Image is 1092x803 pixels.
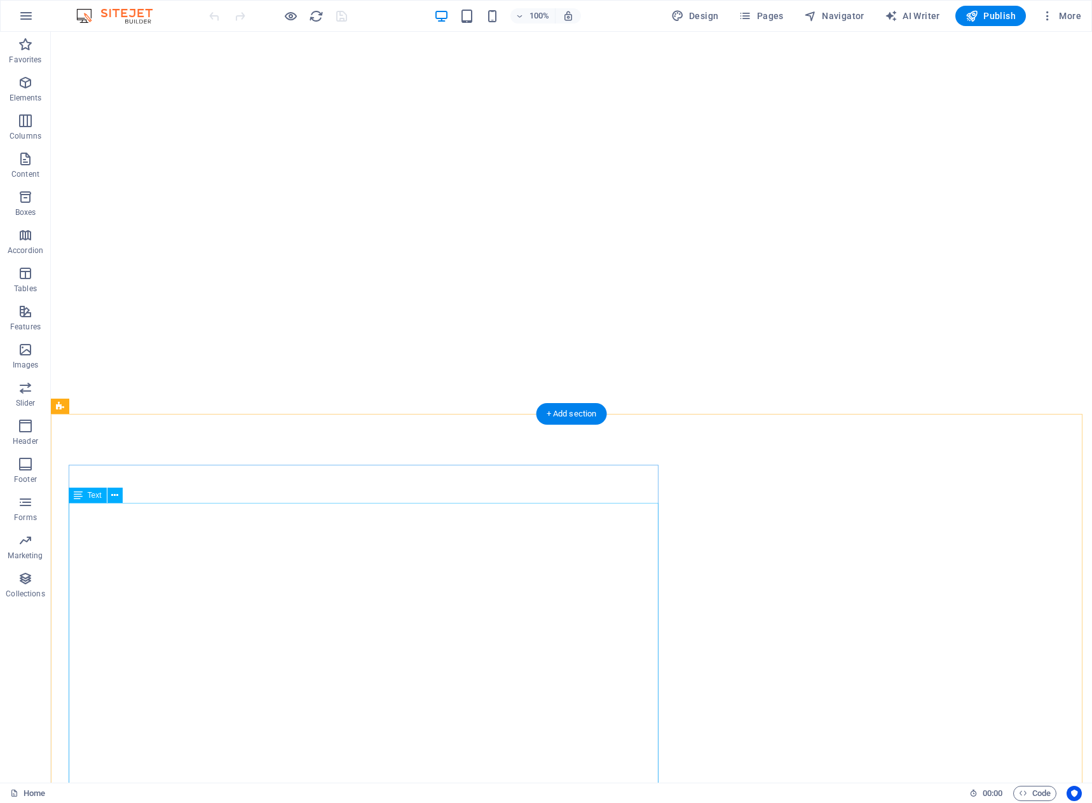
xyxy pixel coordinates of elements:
[14,284,37,294] p: Tables
[14,512,37,523] p: Forms
[563,10,574,22] i: On resize automatically adjust zoom level to fit chosen device.
[10,131,41,141] p: Columns
[529,8,550,24] h6: 100%
[1019,786,1051,801] span: Code
[966,10,1016,22] span: Publish
[1036,6,1086,26] button: More
[992,788,993,798] span: :
[8,551,43,561] p: Marketing
[885,10,940,22] span: AI Writer
[969,786,1003,801] h6: Session time
[16,398,36,408] p: Slider
[983,786,1002,801] span: 00 00
[10,786,45,801] a: Click to cancel selection. Double-click to open Pages
[88,491,102,499] span: Text
[14,474,37,484] p: Footer
[671,10,719,22] span: Design
[13,436,38,446] p: Header
[1013,786,1056,801] button: Code
[73,8,168,24] img: Editor Logo
[804,10,864,22] span: Navigator
[15,207,36,217] p: Boxes
[666,6,724,26] button: Design
[309,9,324,24] i: Reload page
[666,6,724,26] div: Design (Ctrl+Alt+Y)
[308,8,324,24] button: reload
[10,322,41,332] p: Features
[739,10,783,22] span: Pages
[799,6,870,26] button: Navigator
[1041,10,1081,22] span: More
[13,360,39,370] p: Images
[880,6,945,26] button: AI Writer
[6,589,44,599] p: Collections
[8,245,43,256] p: Accordion
[1067,786,1082,801] button: Usercentrics
[10,93,42,103] p: Elements
[536,403,607,425] div: + Add section
[734,6,788,26] button: Pages
[955,6,1026,26] button: Publish
[11,169,39,179] p: Content
[510,8,556,24] button: 100%
[9,55,41,65] p: Favorites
